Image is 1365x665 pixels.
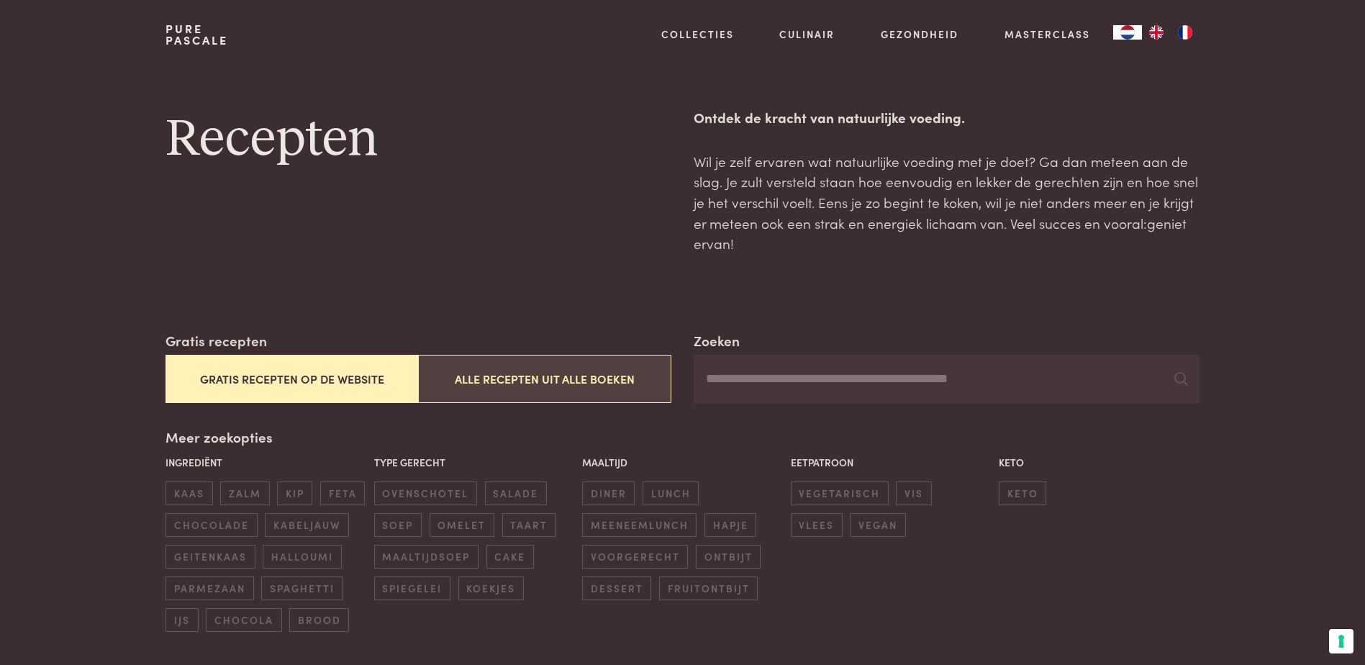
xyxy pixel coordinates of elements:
span: halloumi [263,545,341,569]
span: vegan [850,513,905,537]
span: vlees [791,513,843,537]
p: Type gerecht [374,455,575,470]
a: FR [1171,25,1200,40]
span: keto [999,481,1046,505]
button: Alle recepten uit alle boeken [418,355,671,403]
aside: Language selected: Nederlands [1113,25,1200,40]
a: Collecties [661,27,734,42]
strong: Ontdek de kracht van natuurlijke voeding. [694,107,965,127]
span: omelet [430,513,494,537]
span: koekjes [458,576,524,600]
span: kip [277,481,312,505]
span: maaltijdsoep [374,545,479,569]
span: geitenkaas [165,545,255,569]
span: lunch [643,481,699,505]
span: voorgerecht [582,545,688,569]
span: taart [502,513,556,537]
button: Uw voorkeuren voor toestemming voor trackingtechnologieën [1329,629,1353,653]
a: Masterclass [1005,27,1090,42]
label: Gratis recepten [165,330,267,351]
span: parmezaan [165,576,253,600]
span: vis [896,481,931,505]
p: Ingrediënt [165,455,366,470]
a: PurePascale [165,23,228,46]
a: Gezondheid [881,27,958,42]
span: kabeljauw [265,513,348,537]
span: feta [320,481,365,505]
p: Eetpatroon [791,455,992,470]
a: Culinair [779,27,835,42]
a: EN [1142,25,1171,40]
span: salade [485,481,547,505]
p: Maaltijd [582,455,783,470]
span: diner [582,481,635,505]
span: ontbijt [696,545,761,569]
span: cake [486,545,534,569]
span: chocolade [165,513,257,537]
ul: Language list [1142,25,1200,40]
span: vegetarisch [791,481,889,505]
span: kaas [165,481,212,505]
span: meeneemlunch [582,513,697,537]
a: NL [1113,25,1142,40]
span: zalm [220,481,269,505]
p: Keto [999,455,1200,470]
span: brood [289,608,349,632]
div: Language [1113,25,1142,40]
span: spaghetti [261,576,343,600]
span: fruitontbijt [659,576,758,600]
span: ovenschotel [374,481,477,505]
span: ijs [165,608,198,632]
p: Wil je zelf ervaren wat natuurlijke voeding met je doet? Ga dan meteen aan de slag. Je zult verst... [694,151,1199,254]
span: spiegelei [374,576,450,600]
span: soep [374,513,422,537]
span: chocola [206,608,281,632]
span: hapje [704,513,756,537]
label: Zoeken [694,330,740,351]
button: Gratis recepten op de website [165,355,418,403]
span: dessert [582,576,651,600]
h1: Recepten [165,107,671,172]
